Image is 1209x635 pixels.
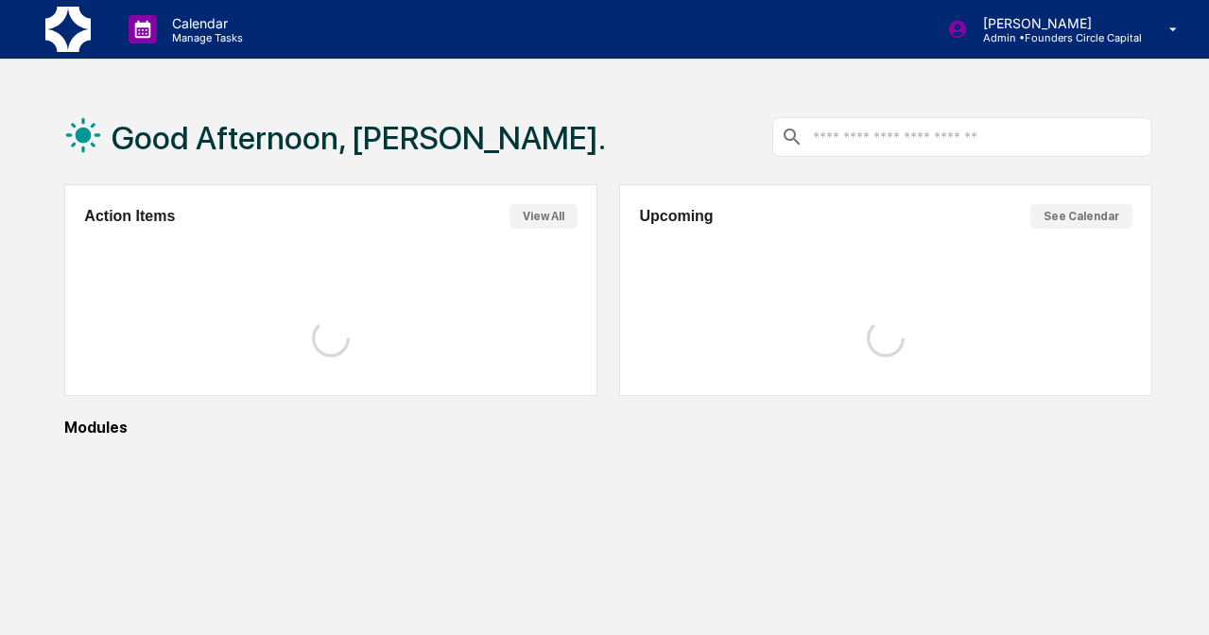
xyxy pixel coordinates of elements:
h2: Upcoming [639,208,713,225]
button: See Calendar [1030,204,1132,229]
h1: Good Afternoon, [PERSON_NAME]. [112,119,606,157]
h2: Action Items [84,208,175,225]
p: Admin • Founders Circle Capital [968,31,1142,44]
p: Calendar [157,15,252,31]
p: Manage Tasks [157,31,252,44]
button: View All [510,204,578,229]
img: logo [45,7,91,52]
p: [PERSON_NAME] [968,15,1142,31]
div: Modules [64,419,1152,437]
